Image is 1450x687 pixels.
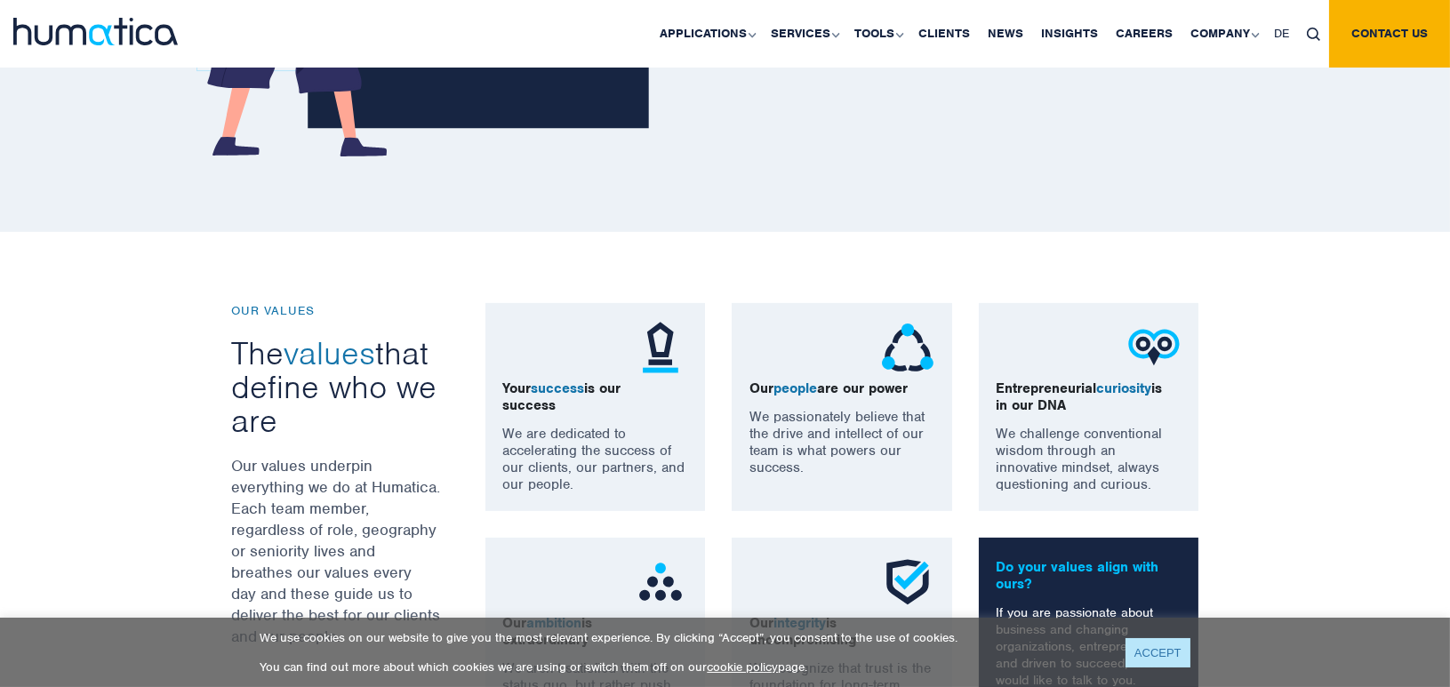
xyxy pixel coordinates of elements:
[503,380,688,414] p: Your is our success
[1127,321,1181,374] img: ico
[1307,28,1320,41] img: search_icon
[1274,26,1289,41] span: DE
[284,332,376,373] span: values
[997,559,1182,593] p: Do your values align with ours?
[1126,638,1190,667] a: ACCEPT
[749,380,934,397] p: Our are our power
[260,630,1103,645] p: We use cookies on our website to give you the most relevant experience. By clicking “Accept”, you...
[773,379,817,397] span: people
[881,555,934,609] img: ico
[634,555,687,609] img: ico
[881,321,934,374] img: ico
[634,321,687,374] img: ico
[707,659,778,675] a: cookie policy
[1097,379,1152,397] span: curiosity
[503,615,688,649] p: Our is extraordinary
[260,659,1103,675] p: You can find out more about which cookies we are using or switch them off on our page.
[997,426,1182,493] p: We challenge conventional wisdom through an innovative mindset, always questioning and curious.
[232,303,441,318] p: OUR VALUES
[13,18,178,45] img: logo
[749,615,934,649] p: Our is uncompromising
[997,380,1182,414] p: Entrepreneurial is in our DNA
[232,455,441,647] p: Our values underpin everything we do at Humatica. Each team member, regardless of role, geography...
[532,379,585,397] span: success
[527,614,582,632] span: ambition
[773,614,826,632] span: integrity
[749,409,934,476] p: We passionately believe that the drive and intellect of our team is what powers our success.
[503,426,688,493] p: We are dedicated to accelerating the success of our clients, our partners, and our people.
[232,336,441,437] h3: The that define who we are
